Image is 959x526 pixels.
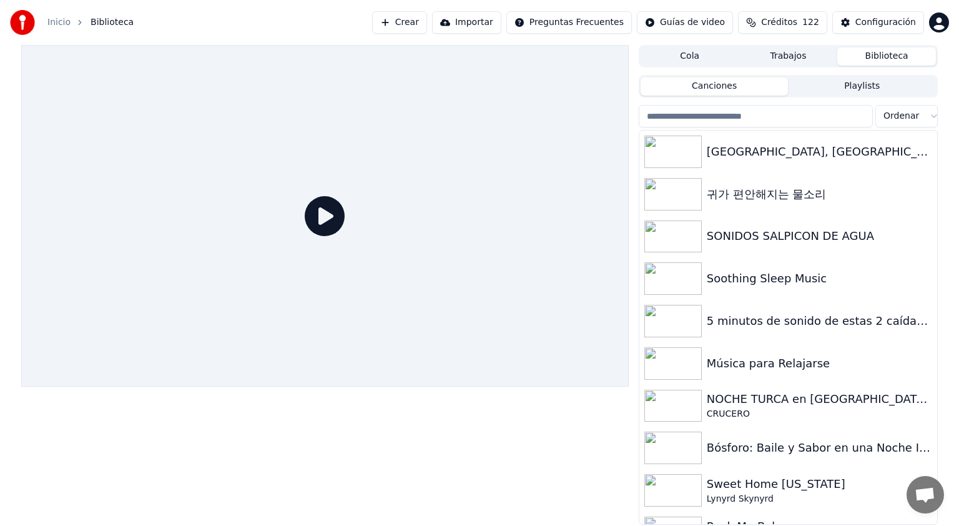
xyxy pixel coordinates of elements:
[707,390,932,408] div: NOCHE TURCA en [GEOGRAPHIC_DATA] por EL BÓSFORO
[707,227,932,245] div: SONIDOS SALPICON DE AGUA
[641,47,739,66] button: Cola
[802,16,819,29] span: 122
[707,312,932,330] div: 5 minutos de sonido de estas 2 caídas de agua cristalinas verde
[837,47,936,66] button: Biblioteca
[907,476,944,514] a: Chat abierto
[641,77,789,96] button: Canciones
[761,16,797,29] span: Créditos
[707,439,932,457] div: Bósforo: Baile y Sabor en una Noche Inolvidable
[506,11,632,34] button: Preguntas Frecuentes
[883,110,919,122] span: Ordenar
[91,16,134,29] span: Biblioteca
[788,77,936,96] button: Playlists
[637,11,733,34] button: Guías de video
[707,493,932,505] div: Lynyrd Skynyrd
[372,11,427,34] button: Crear
[707,186,932,203] div: 귀가 편안해지는 물소리
[10,10,35,35] img: youka
[47,16,134,29] nav: breadcrumb
[832,11,924,34] button: Configuración
[738,11,827,34] button: Créditos122
[707,270,932,287] div: Soothing Sleep Music
[432,11,501,34] button: Importar
[47,16,71,29] a: Inicio
[707,475,932,493] div: Sweet Home [US_STATE]
[739,47,838,66] button: Trabajos
[707,143,932,161] div: [GEOGRAPHIC_DATA], [GEOGRAPHIC_DATA]
[707,355,932,372] div: Música para Relajarse
[855,16,916,29] div: Configuración
[707,408,932,420] div: CRUCERO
